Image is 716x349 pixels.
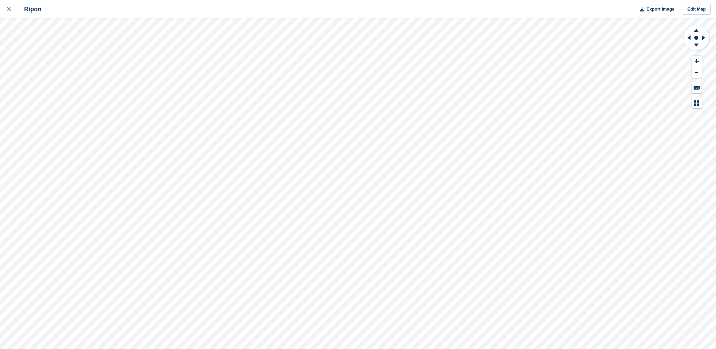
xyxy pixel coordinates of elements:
[683,4,711,15] a: Edit Map
[18,5,41,13] div: Ripon
[692,56,702,67] button: Zoom In
[636,4,675,15] button: Export Image
[692,97,702,109] button: Map Legend
[692,82,702,93] button: Keyboard Shortcuts
[646,6,674,13] span: Export Image
[692,67,702,78] button: Zoom Out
